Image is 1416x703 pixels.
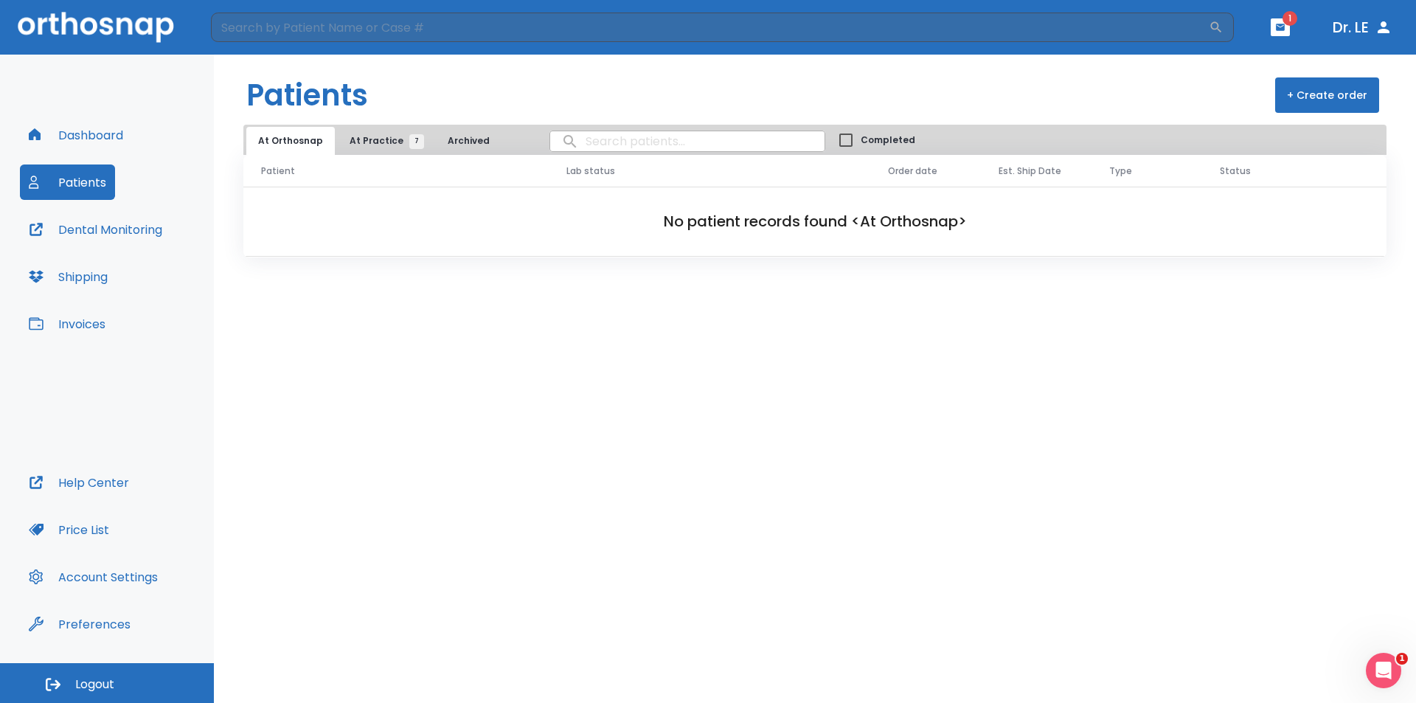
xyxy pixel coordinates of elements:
span: 1 [1283,11,1297,26]
span: Lab status [566,165,615,178]
button: + Create order [1275,77,1379,113]
button: Help Center [20,465,138,500]
button: Preferences [20,606,139,642]
button: Patients [20,165,115,200]
button: Account Settings [20,559,167,595]
span: Completed [861,134,915,147]
span: Type [1109,165,1132,178]
input: Search by Patient Name or Case # [211,13,1209,42]
input: search [550,127,825,156]
span: 7 [409,134,424,149]
button: Price List [20,512,118,547]
iframe: Intercom live chat [1366,653,1401,688]
h2: No patient records found <At Orthosnap> [267,210,1363,232]
span: Patient [261,165,295,178]
h1: Patients [246,73,368,117]
button: At Orthosnap [246,127,335,155]
span: Status [1220,165,1251,178]
button: Dental Monitoring [20,212,171,247]
button: Dashboard [20,117,132,153]
span: At Practice [350,134,417,148]
button: Archived [431,127,505,155]
span: Order date [888,165,937,178]
button: Invoices [20,306,114,342]
img: Orthosnap [18,12,174,42]
span: Est. Ship Date [999,165,1061,178]
span: Logout [75,676,114,693]
button: Shipping [20,259,117,294]
span: 1 [1396,653,1408,665]
button: Dr. LE [1327,14,1398,41]
div: tabs [246,127,508,155]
